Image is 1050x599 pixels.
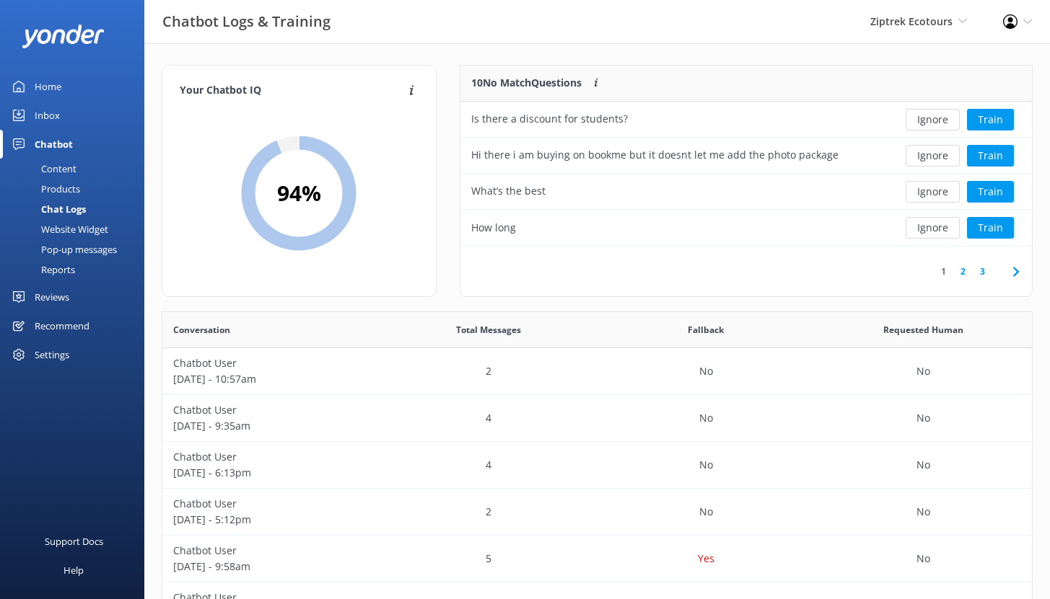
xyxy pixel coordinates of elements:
[471,75,582,91] p: 10 No Match Questions
[699,363,713,379] p: No
[9,199,144,219] a: Chat Logs
[916,551,930,567] p: No
[460,102,1032,246] div: grid
[916,410,930,426] p: No
[967,181,1014,203] button: Train
[471,220,516,236] div: How long
[471,111,628,127] div: Is there a discount for students?
[699,457,713,473] p: No
[173,512,369,528] p: [DATE] - 5:12pm
[9,179,144,199] a: Products
[162,489,1032,536] div: row
[9,219,108,239] div: Website Widget
[162,395,1032,442] div: row
[45,527,103,556] div: Support Docs
[9,259,75,280] div: Reports
[967,217,1014,239] button: Train
[471,183,546,199] div: What’s the best
[9,239,117,259] div: Pop-up messages
[460,102,1032,138] div: row
[486,457,491,473] p: 4
[456,323,521,337] span: Total Messages
[870,14,953,28] span: Ziptrek Ecotours
[35,340,69,369] div: Settings
[35,101,60,130] div: Inbox
[162,536,1032,582] div: row
[173,323,230,337] span: Conversation
[162,348,1032,395] div: row
[173,355,369,371] p: Chatbot User
[173,543,369,559] p: Chatbot User
[883,323,963,337] span: Requested Human
[64,556,84,585] div: Help
[486,551,491,567] p: 5
[967,109,1014,130] button: Train
[460,174,1032,210] div: row
[173,465,369,481] p: [DATE] - 6:13pm
[9,219,144,239] a: Website Widget
[906,217,960,239] button: Ignore
[967,145,1014,167] button: Train
[699,504,713,520] p: No
[173,402,369,418] p: Chatbot User
[173,559,369,574] p: [DATE] - 9:58am
[906,109,960,130] button: Ignore
[35,72,61,101] div: Home
[9,259,144,280] a: Reports
[486,504,491,520] p: 2
[35,130,73,159] div: Chatbot
[916,504,930,520] p: No
[173,418,369,434] p: [DATE] - 9:35am
[698,551,714,567] p: Yes
[934,265,953,278] a: 1
[173,449,369,465] p: Chatbot User
[486,363,491,379] p: 2
[9,179,80,199] div: Products
[699,410,713,426] p: No
[973,265,992,278] a: 3
[460,210,1032,246] div: row
[173,371,369,387] p: [DATE] - 10:57am
[35,311,89,340] div: Recommend
[180,83,405,99] h4: Your Chatbot IQ
[9,239,144,259] a: Pop-up messages
[162,442,1032,489] div: row
[9,199,86,219] div: Chat Logs
[916,457,930,473] p: No
[162,10,331,33] h3: Chatbot Logs & Training
[471,147,839,163] div: Hi there i am buying on bookme but it doesnt let me add the photo package
[460,138,1032,174] div: row
[688,323,724,337] span: Fallback
[277,176,321,210] h2: 94 %
[9,159,144,179] a: Content
[9,159,76,179] div: Content
[486,410,491,426] p: 4
[906,145,960,167] button: Ignore
[916,363,930,379] p: No
[22,25,105,48] img: yonder-white-logo.png
[953,265,973,278] a: 2
[173,496,369,512] p: Chatbot User
[906,181,960,203] button: Ignore
[35,283,69,311] div: Reviews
